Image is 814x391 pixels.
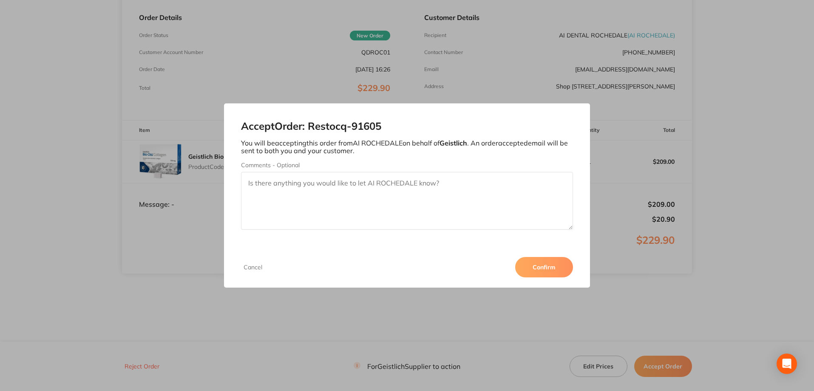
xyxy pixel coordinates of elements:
button: Confirm [515,257,573,277]
p: You will be accepting this order from AI ROCHEDALE on behalf of . An order accepted email will be... [241,139,573,155]
div: Open Intercom Messenger [777,354,797,374]
label: Comments - Optional [241,162,573,168]
b: Geistlich [440,139,467,147]
button: Cancel [241,263,265,271]
h2: Accept Order: Restocq- 91605 [241,120,573,132]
